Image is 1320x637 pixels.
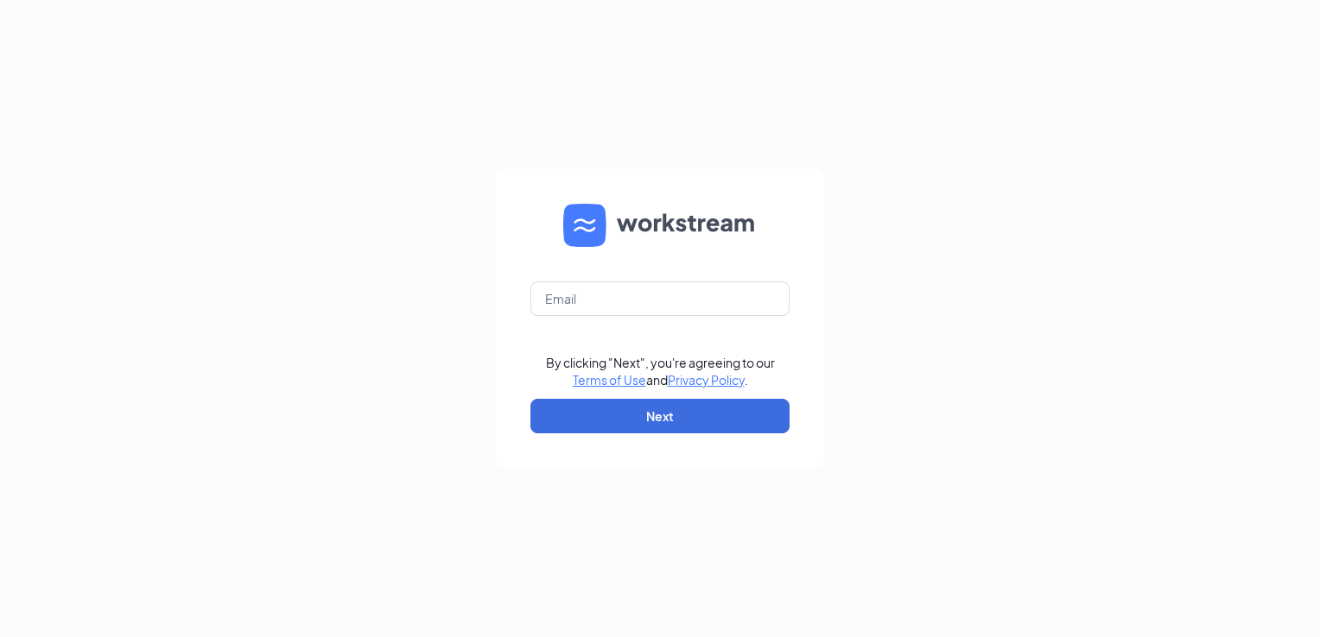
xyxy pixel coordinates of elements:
a: Terms of Use [573,372,646,388]
input: Email [530,281,790,316]
img: WS logo and Workstream text [563,204,757,247]
a: Privacy Policy [668,372,745,388]
div: By clicking "Next", you're agreeing to our and . [546,354,775,388]
button: Next [530,399,790,433]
